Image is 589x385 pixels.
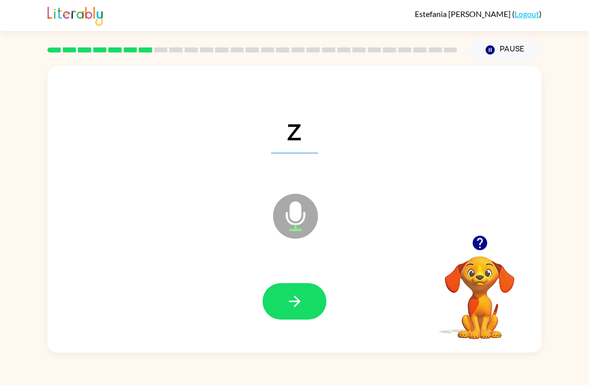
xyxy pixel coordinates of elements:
[515,9,539,18] a: Logout
[415,9,512,18] span: Estefania [PERSON_NAME]
[415,9,542,18] div: ( )
[271,101,318,153] span: z
[47,4,103,26] img: Literably
[469,38,542,61] button: Pause
[430,241,530,341] video: Your browser must support playing .mp4 files to use Literably. Please try using another browser.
